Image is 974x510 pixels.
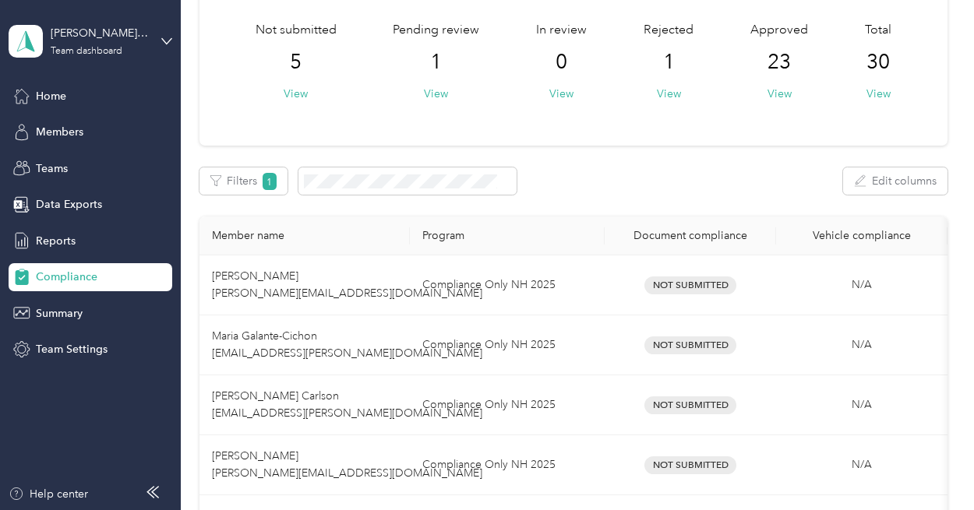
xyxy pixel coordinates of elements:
span: Compliance [36,269,97,285]
span: Members [36,124,83,140]
span: Teams [36,160,68,177]
span: Not submitted [256,21,337,40]
span: Total [865,21,891,40]
span: N/A [852,338,872,351]
div: Team dashboard [51,47,122,56]
button: Edit columns [843,167,948,195]
div: Document compliance [617,229,764,242]
span: [PERSON_NAME] [PERSON_NAME][EMAIL_ADDRESS][DOMAIN_NAME] [212,269,482,300]
th: Program [410,216,605,255]
span: Rejected [644,21,693,40]
span: Home [36,88,66,104]
div: [PERSON_NAME][EMAIL_ADDRESS][PERSON_NAME][DOMAIN_NAME] [51,25,148,41]
span: Reports [36,233,76,249]
span: Maria Galante-Cichon [EMAIL_ADDRESS][PERSON_NAME][DOMAIN_NAME] [212,329,482,360]
span: 23 [768,50,791,75]
span: Not Submitted [644,396,736,414]
button: Help center [9,486,88,502]
span: Summary [36,305,83,322]
span: Not Submitted [644,276,736,294]
span: 1 [430,50,442,75]
span: [PERSON_NAME] Carlson [EMAIL_ADDRESS][PERSON_NAME][DOMAIN_NAME] [212,389,482,420]
button: View [284,86,308,102]
span: N/A [852,398,872,411]
div: Vehicle compliance [789,229,935,242]
th: Member name [199,216,410,255]
span: 1 [263,173,277,190]
span: 5 [290,50,302,75]
span: N/A [852,278,872,291]
button: View [549,86,573,102]
button: View [657,86,681,102]
span: N/A [852,458,872,471]
span: In review [536,21,587,40]
td: Compliance Only NH 2025 [410,315,605,375]
span: Not Submitted [644,456,736,474]
button: View [768,86,792,102]
span: Data Exports [36,196,102,213]
button: View [424,86,448,102]
span: Not Submitted [644,336,736,354]
td: Compliance Only NH 2025 [410,435,605,495]
span: 0 [556,50,567,75]
td: Compliance Only NH 2025 [410,255,605,315]
button: View [866,86,891,102]
span: 1 [663,50,675,75]
span: 30 [866,50,890,75]
span: [PERSON_NAME] [PERSON_NAME][EMAIL_ADDRESS][DOMAIN_NAME] [212,449,482,480]
span: Team Settings [36,341,108,357]
span: Approved [750,21,808,40]
td: Compliance Only NH 2025 [410,375,605,435]
span: Pending review [393,21,479,40]
iframe: Everlance-gr Chat Button Frame [887,423,974,510]
button: Filters1 [199,167,288,195]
